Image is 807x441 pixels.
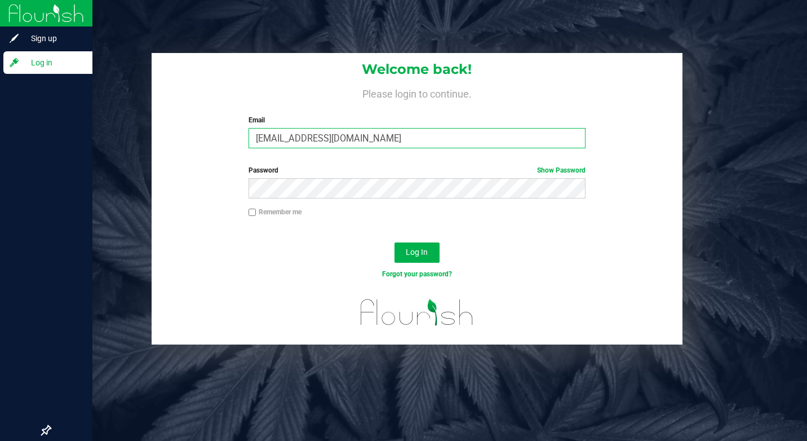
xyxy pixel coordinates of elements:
[8,33,20,44] inline-svg: Sign up
[152,86,683,99] h4: Please login to continue.
[382,270,452,278] a: Forgot your password?
[394,242,440,263] button: Log In
[537,166,586,174] a: Show Password
[249,115,586,125] label: Email
[249,166,278,174] span: Password
[152,62,683,77] h1: Welcome back!
[406,248,428,257] span: Log In
[20,32,87,45] span: Sign up
[249,209,256,217] input: Remember me
[20,56,87,69] span: Log in
[351,291,484,334] img: flourish_logo.svg
[249,207,301,217] label: Remember me
[8,57,20,68] inline-svg: Log in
